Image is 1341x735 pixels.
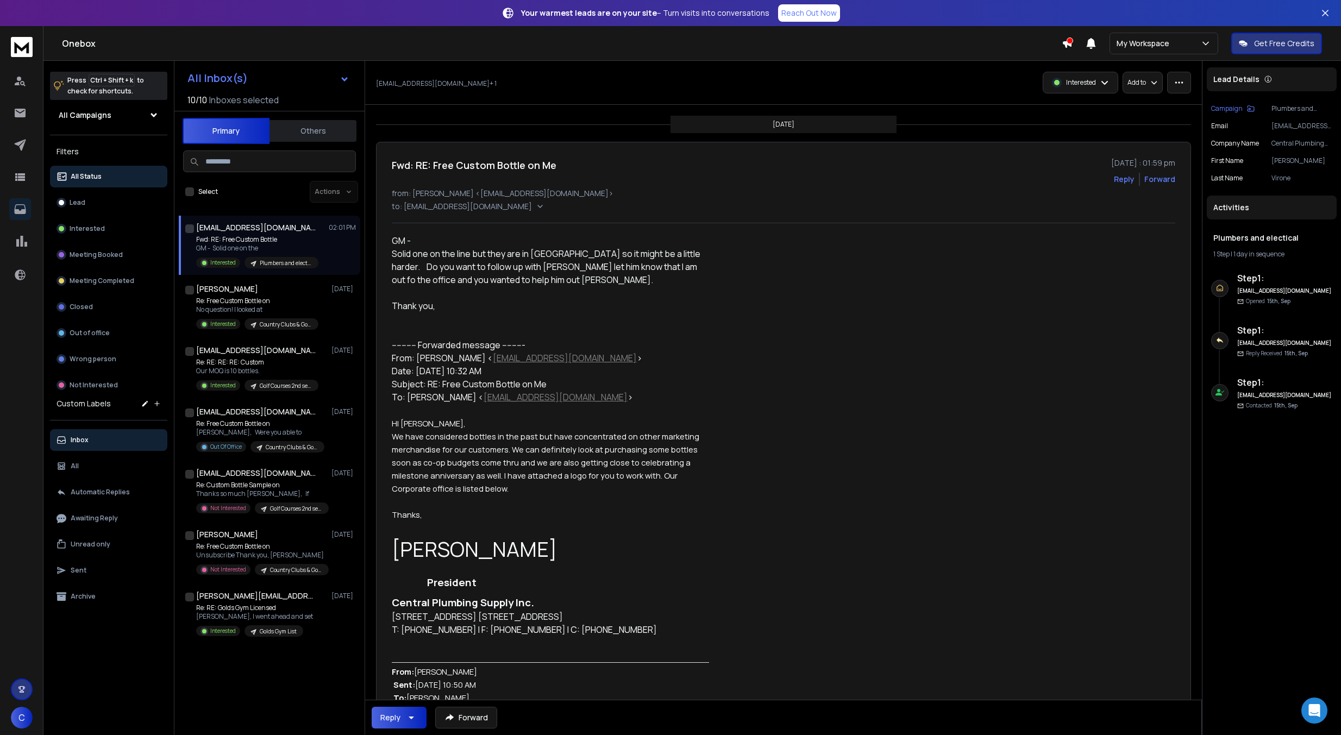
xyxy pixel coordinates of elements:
img: logo [11,37,33,57]
button: Awaiting Reply [50,507,167,529]
a: [EMAIL_ADDRESS][DOMAIN_NAME] [493,352,637,364]
p: Get Free Credits [1254,38,1314,49]
div: ---------- Forwarded message --------- [392,338,709,351]
p: Add to [1127,78,1146,87]
button: All Campaigns [50,104,167,126]
p: Automatic Replies [71,488,130,497]
p: [EMAIL_ADDRESS][DOMAIN_NAME] + 1 [376,79,497,88]
p: Awaiting Reply [71,514,118,523]
div: GM - [392,234,709,247]
span: 1 day in sequence [1233,249,1284,259]
p: [DATE] [773,120,794,129]
span: President [427,575,477,589]
p: Contacted [1246,401,1298,410]
div: | [1213,250,1330,259]
div: Open Intercom Messenger [1301,698,1327,724]
h6: [EMAIL_ADDRESS][DOMAIN_NAME] [1237,339,1332,347]
button: Others [270,119,356,143]
p: Lead Details [1213,74,1259,85]
button: Unread only [50,533,167,555]
p: Meeting Completed [70,277,134,285]
p: [DATE] [331,530,356,539]
p: [EMAIL_ADDRESS][DOMAIN_NAME] [1271,122,1332,130]
p: Golf Courses 2nd send [260,382,312,390]
button: Get Free Credits [1231,33,1322,54]
p: Out Of Office [210,443,242,451]
p: Re: Free Custom Bottle on [196,297,318,305]
p: [PERSON_NAME], I went ahead and set [196,612,313,621]
span: We have considered bottles in the past but have concentrated on other marketing merchandise for o... [392,431,701,494]
button: Meeting Completed [50,270,167,292]
h6: Step 1 : [1237,272,1332,285]
p: Thanks so much [PERSON_NAME], If [196,489,327,498]
p: Opened [1246,297,1290,305]
p: Interested [70,224,105,233]
span: 15th, Sep [1274,401,1298,409]
h1: Fwd: RE: Free Custom Bottle on Me [392,158,556,173]
div: Activities [1207,196,1337,219]
p: Interested [210,381,236,390]
p: Reach Out Now [781,8,837,18]
button: Closed [50,296,167,318]
p: All Status [71,172,102,181]
span: 15th, Sep [1284,349,1308,357]
span: 15th, Sep [1267,297,1290,305]
p: Sent [71,566,86,575]
button: Out of office [50,322,167,344]
p: All [71,462,79,470]
label: Select [198,187,218,196]
p: Plumbers and electical [260,259,312,267]
div: Solid one on the line but they are in [GEOGRAPHIC_DATA] so it might be a little harder. Do you wa... [392,247,709,312]
span: [STREET_ADDRESS] [STREET_ADDRESS] [392,611,563,623]
p: No question! I looked at [196,305,318,314]
p: [DATE] [331,592,356,600]
p: [PERSON_NAME], Were you able to [196,428,324,437]
p: Email [1211,122,1228,130]
p: Central Plumbing Supply [1271,139,1332,148]
p: Company Name [1211,139,1259,148]
p: Our MOQ is 10 bottles. [196,367,318,375]
div: Date: [DATE] 10:32 AM [392,365,709,378]
button: Lead [50,192,167,213]
div: From: [PERSON_NAME] < > [392,351,709,365]
p: GM - Solid one on the [196,244,318,253]
span: Central Plumbing Supply Inc. [392,595,534,610]
div: To: [PERSON_NAME] < > [392,391,709,404]
button: C [11,707,33,728]
h6: [EMAIL_ADDRESS][DOMAIN_NAME] [1237,391,1332,399]
button: Sent [50,560,167,581]
p: Out of office [70,329,110,337]
span: [PERSON_NAME] [392,535,557,563]
p: Interested [1066,78,1096,87]
button: Forward [435,707,497,728]
p: [DATE] [331,469,356,478]
p: Not Interested [210,504,246,512]
a: [EMAIL_ADDRESS][DOMAIN_NAME] [484,391,628,403]
h6: Step 1 : [1237,376,1332,389]
p: Lead [70,198,85,207]
p: [DATE] [331,285,356,293]
div: Reply [380,712,400,723]
p: Not Interested [210,566,246,574]
h1: [EMAIL_ADDRESS][DOMAIN_NAME] [196,468,316,479]
p: Archive [71,592,96,601]
p: Re: RE: Golds Gym Licensed [196,604,313,612]
button: Meeting Booked [50,244,167,266]
h6: [EMAIL_ADDRESS][DOMAIN_NAME] [1237,287,1332,295]
p: [DATE] [331,407,356,416]
p: Campaign [1211,104,1243,113]
span: T: [PHONE_NUMBER] l F: [PHONE_NUMBER] l C: [PHONE_NUMBER] [392,624,657,636]
p: 02:01 PM [329,223,356,232]
button: Automatic Replies [50,481,167,503]
p: Golds Gym List [260,627,297,636]
h1: All Inbox(s) [187,73,248,84]
button: Wrong person [50,348,167,370]
p: Unread only [71,540,110,549]
p: Not Interested [70,381,118,390]
span: Thanks, [392,509,422,520]
h1: Plumbers and electical [1213,233,1330,243]
p: Wrong person [70,355,116,363]
h1: Onebox [62,37,1062,50]
strong: Your warmest leads are on your site [521,8,657,18]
